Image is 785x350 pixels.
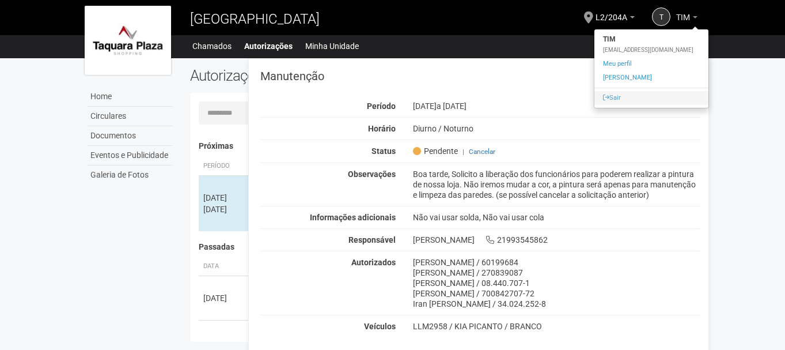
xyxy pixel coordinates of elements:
[199,257,251,276] th: Data
[348,235,396,244] strong: Responsável
[371,146,396,156] strong: Status
[404,123,709,134] div: Diurno / Noturno
[260,70,700,82] h3: Manutenção
[244,38,293,54] a: Autorizações
[676,2,690,22] span: TIM
[364,322,396,331] strong: Veículos
[190,11,320,27] span: [GEOGRAPHIC_DATA]
[203,292,246,304] div: [DATE]
[404,235,709,245] div: [PERSON_NAME] 21993545862
[351,258,396,267] strong: Autorizados
[413,257,700,268] div: [PERSON_NAME] / 60199684
[199,157,251,176] th: Período
[192,38,232,54] a: Chamados
[203,204,246,215] div: [DATE]
[85,6,171,75] img: logo.jpg
[404,101,709,111] div: [DATE]
[310,213,396,222] strong: Informações adicionais
[594,32,708,46] strong: TIM
[368,124,396,133] strong: Horário
[413,278,700,288] div: [PERSON_NAME] / 08.440.707-1
[594,91,708,105] a: Sair
[413,321,700,332] div: LLM2958 / KIA PICANTO / BRANCO
[594,46,708,54] div: [EMAIL_ADDRESS][DOMAIN_NAME]
[413,299,700,309] div: Iran [PERSON_NAME] / 34.024.252-8
[596,14,635,24] a: L2/204A
[596,2,627,22] span: L2/204A
[652,7,670,26] a: T
[88,107,173,126] a: Circulares
[199,243,692,251] h4: Passadas
[462,148,464,156] span: |
[413,268,700,278] div: [PERSON_NAME] / 270839087
[88,126,173,146] a: Documentos
[404,212,709,223] div: Não vai usar solda, Não vai usar cola
[203,192,246,204] div: [DATE]
[348,170,396,179] strong: Observações
[88,146,173,165] a: Eventos e Publicidade
[594,57,708,71] a: Meu perfil
[413,146,458,156] span: Pendente
[413,288,700,299] div: [PERSON_NAME] / 700842707-72
[404,169,709,200] div: Boa tarde, Solicito a liberação dos funcionários para poderem realizar a pintura de nossa loja. N...
[367,101,396,111] strong: Período
[676,14,697,24] a: TIM
[88,165,173,185] a: Galeria de Fotos
[190,67,437,84] h2: Autorizações
[437,101,467,111] span: a [DATE]
[594,71,708,85] a: [PERSON_NAME]
[469,148,495,156] a: Cancelar
[199,142,692,150] h4: Próximas
[305,38,359,54] a: Minha Unidade
[88,87,173,107] a: Home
